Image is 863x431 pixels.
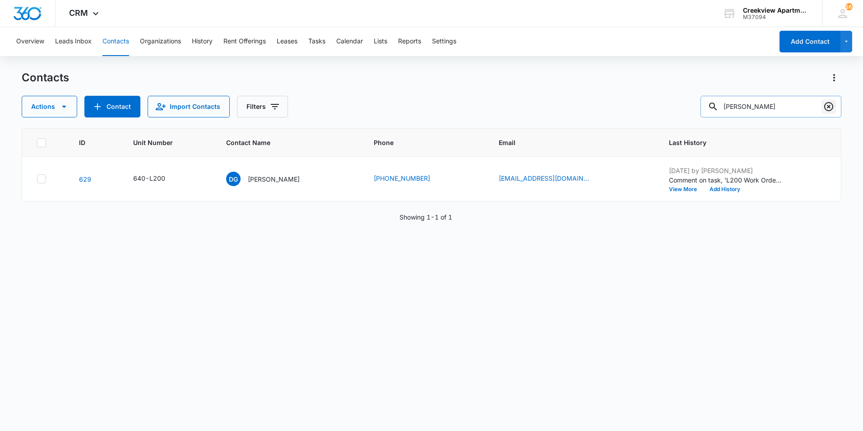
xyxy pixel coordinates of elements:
button: Leads Inbox [55,27,92,56]
div: Phone - (970) 584-4010 - Select to Edit Field [374,173,446,184]
button: Contacts [102,27,129,56]
p: [PERSON_NAME] [248,174,300,184]
button: History [192,27,213,56]
span: CRM [69,8,88,18]
button: Filters [237,96,288,117]
button: Calendar [336,27,363,56]
div: Contact Name - Deana Garcia - Select to Edit Field [226,172,316,186]
input: Search Contacts [701,96,841,117]
button: Rent Offerings [223,27,266,56]
button: Actions [827,70,841,85]
a: [PHONE_NUMBER] [374,173,430,183]
div: account name [743,7,809,14]
button: Lists [374,27,387,56]
button: Actions [22,96,77,117]
p: Showing 1-1 of 1 [399,212,452,222]
span: Unit Number [133,138,204,147]
p: Comment on task, 'L200 Work Order' (Edit) "Microwave shorted, replaced with new " [669,175,782,185]
div: notifications count [845,3,853,10]
p: [DATE] by [PERSON_NAME] [669,166,782,175]
span: Phone [374,138,464,147]
button: Clear [821,99,836,114]
div: Email - deana_rae@outlook.com - Select to Edit Field [499,173,605,184]
button: Reports [398,27,421,56]
span: 162 [845,3,853,10]
a: [EMAIL_ADDRESS][DOMAIN_NAME] [499,173,589,183]
span: Email [499,138,634,147]
div: Unit Number - 640-L200 - Select to Edit Field [133,173,181,184]
span: Contact Name [226,138,339,147]
span: Last History [669,138,814,147]
span: DG [226,172,241,186]
button: Add History [703,187,747,192]
button: Import Contacts [148,96,230,117]
button: Overview [16,27,44,56]
button: Tasks [308,27,325,56]
button: View More [669,187,703,192]
div: 640-L200 [133,173,165,183]
button: Leases [277,27,297,56]
h1: Contacts [22,71,69,84]
a: Navigate to contact details page for Deana Garcia [79,175,91,183]
button: Settings [432,27,456,56]
div: account id [743,14,809,20]
span: ID [79,138,99,147]
button: Add Contact [779,31,840,52]
button: Organizations [140,27,181,56]
button: Add Contact [84,96,140,117]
